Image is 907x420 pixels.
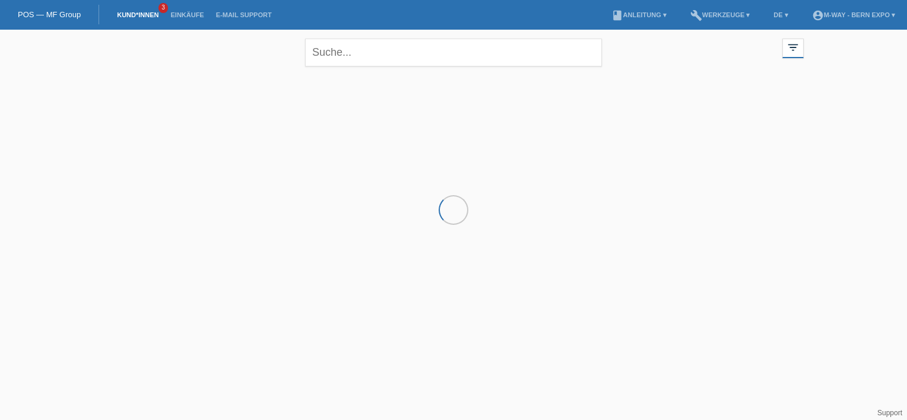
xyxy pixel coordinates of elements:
[605,11,673,18] a: bookAnleitung ▾
[812,9,824,21] i: account_circle
[787,41,800,54] i: filter_list
[210,11,278,18] a: E-Mail Support
[18,10,81,19] a: POS — MF Group
[158,3,168,13] span: 3
[806,11,901,18] a: account_circlem-way - Bern Expo ▾
[164,11,210,18] a: Einkäufe
[684,11,756,18] a: buildWerkzeuge ▾
[690,9,702,21] i: build
[305,39,602,66] input: Suche...
[877,409,902,417] a: Support
[111,11,164,18] a: Kund*innen
[611,9,623,21] i: book
[768,11,794,18] a: DE ▾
